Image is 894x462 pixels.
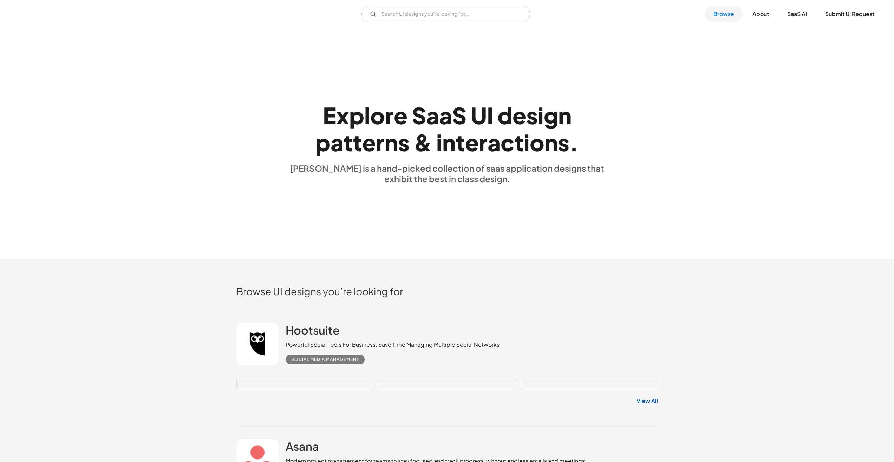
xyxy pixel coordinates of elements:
[744,6,777,22] a: About
[286,323,340,337] h2: Hootsuite
[705,6,743,22] a: Browse
[286,102,609,156] h1: Explore SaaS UI design patterns & interactions.
[361,6,530,22] input: Search UI designs you're looking for...
[286,439,319,457] a: Asana
[291,355,359,364] div: Social Media Management
[286,163,609,184] div: [PERSON_NAME] is a hand-picked collection of saas application designs that exhibit the best in cl...
[817,6,883,22] a: Submit UI Request
[637,397,658,405] a: View All
[286,323,340,341] a: Hootsuite
[236,285,658,297] h2: Browse UI designs you’re looking for
[779,6,815,22] a: SaaS Ai
[286,341,500,349] div: Powerful Social Tools For Business. Save Time Managing Multiple Social Networks
[286,439,319,453] h2: Asana
[341,184,554,192] img: text, icon, saas logo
